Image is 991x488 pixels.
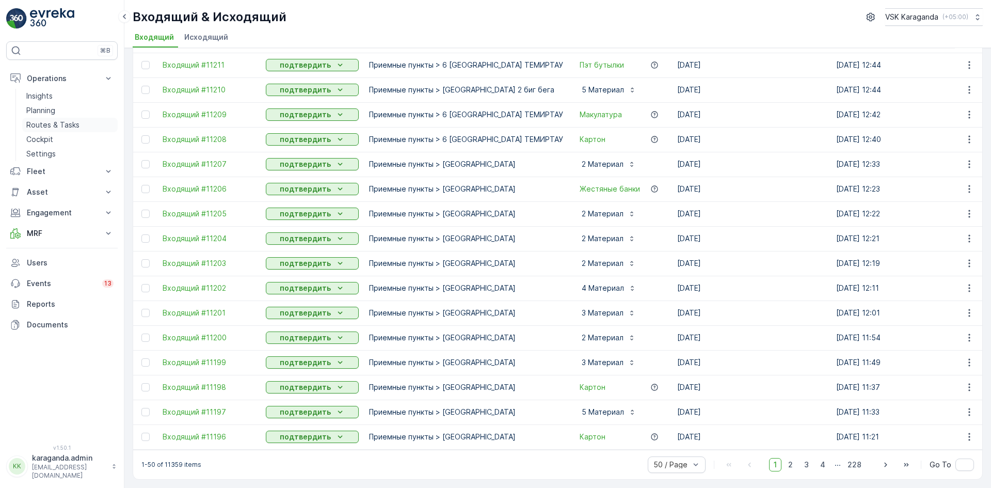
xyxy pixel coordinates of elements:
[800,458,813,471] span: 3
[672,325,831,350] td: [DATE]
[672,226,831,251] td: [DATE]
[266,183,359,195] button: подтвердить
[163,233,255,244] a: Входящий #11204
[163,283,255,293] a: Входящий #11202
[369,382,563,392] p: Приемные пункты > [GEOGRAPHIC_DATA]
[27,320,114,330] p: Documents
[30,8,74,29] img: logo_light-DOdMpM7g.png
[266,108,359,121] button: подтвердить
[27,73,97,84] p: Operations
[266,84,359,96] button: подтвердить
[672,251,831,276] td: [DATE]
[769,458,781,471] span: 1
[573,230,642,247] button: 2 Материал
[27,299,114,309] p: Reports
[32,453,106,463] p: karaganda.admin
[672,177,831,201] td: [DATE]
[280,407,331,417] p: подтвердить
[672,375,831,400] td: [DATE]
[831,375,990,400] td: [DATE] 11:37
[573,255,642,272] button: 2 Материал
[280,333,331,343] p: подтвердить
[369,308,563,318] p: Приемные пункты > [GEOGRAPHIC_DATA]
[163,159,255,169] a: Входящий #11207
[573,329,642,346] button: 2 Материал
[280,382,331,392] p: подтвердить
[369,283,563,293] p: Приемные пункты > [GEOGRAPHIC_DATA]
[280,85,331,95] p: подтвердить
[6,161,118,182] button: Fleet
[163,209,255,219] a: Входящий #11205
[580,134,605,145] a: Картон
[369,159,563,169] p: Приемные пункты > [GEOGRAPHIC_DATA]
[163,333,255,343] a: Входящий #11200
[831,201,990,226] td: [DATE] 12:22
[6,273,118,294] a: Events13
[266,431,359,443] button: подтвердить
[26,134,53,145] p: Cockpit
[135,32,174,42] span: Входящий
[580,382,605,392] a: Картон
[163,357,255,368] span: Входящий #11199
[163,258,255,269] a: Входящий #11203
[369,432,563,442] p: Приемные пункты > [GEOGRAPHIC_DATA]
[6,68,118,89] button: Operations
[22,132,118,147] a: Cockpit
[573,305,642,321] button: 3 Материал
[141,234,150,243] div: Toggle Row Selected
[280,184,331,194] p: подтвердить
[266,406,359,418] button: подтвердить
[580,258,624,269] p: 2 Материал
[580,357,624,368] p: 3 Материал
[831,152,990,177] td: [DATE] 12:33
[831,53,990,77] td: [DATE] 12:44
[831,127,990,152] td: [DATE] 12:40
[141,61,150,69] div: Toggle Row Selected
[580,283,624,293] p: 4 Материал
[672,276,831,301] td: [DATE]
[369,184,563,194] p: Приемные пункты > [GEOGRAPHIC_DATA]
[163,109,255,120] a: Входящий #11209
[266,307,359,319] button: подтвердить
[885,12,938,22] p: VSK Karaganda
[163,184,255,194] a: Входящий #11206
[141,259,150,267] div: Toggle Row Selected
[280,134,331,145] p: подтвердить
[580,432,605,442] span: Картон
[831,350,990,375] td: [DATE] 11:49
[369,333,563,343] p: Приемные пункты > [GEOGRAPHIC_DATA]
[27,166,97,177] p: Fleet
[141,111,150,119] div: Toggle Row Selected
[266,332,359,344] button: подтвердить
[930,460,951,470] span: Go To
[369,109,563,120] p: Приемные пункты > 6 [GEOGRAPHIC_DATA] ТЕМИРТАУ
[26,149,56,159] p: Settings
[163,432,255,442] a: Входящий #11196
[6,253,118,273] a: Users
[831,301,990,325] td: [DATE] 12:01
[163,85,255,95] a: Входящий #11210
[843,458,866,471] span: 228
[26,91,53,101] p: Insights
[266,208,359,220] button: подтвердить
[573,404,643,420] button: 5 Материал
[141,461,201,469] p: 1-50 of 11359 items
[580,184,640,194] a: Жестяные банки
[141,309,150,317] div: Toggle Row Selected
[266,282,359,294] button: подтвердить
[942,13,968,21] p: ( +05:00 )
[163,407,255,417] a: Входящий #11197
[280,233,331,244] p: подтвердить
[266,158,359,170] button: подтвердить
[369,209,563,219] p: Приемные пункты > [GEOGRAPHIC_DATA]
[163,60,255,70] span: Входящий #11211
[141,135,150,144] div: Toggle Row Selected
[6,445,118,451] span: v 1.50.1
